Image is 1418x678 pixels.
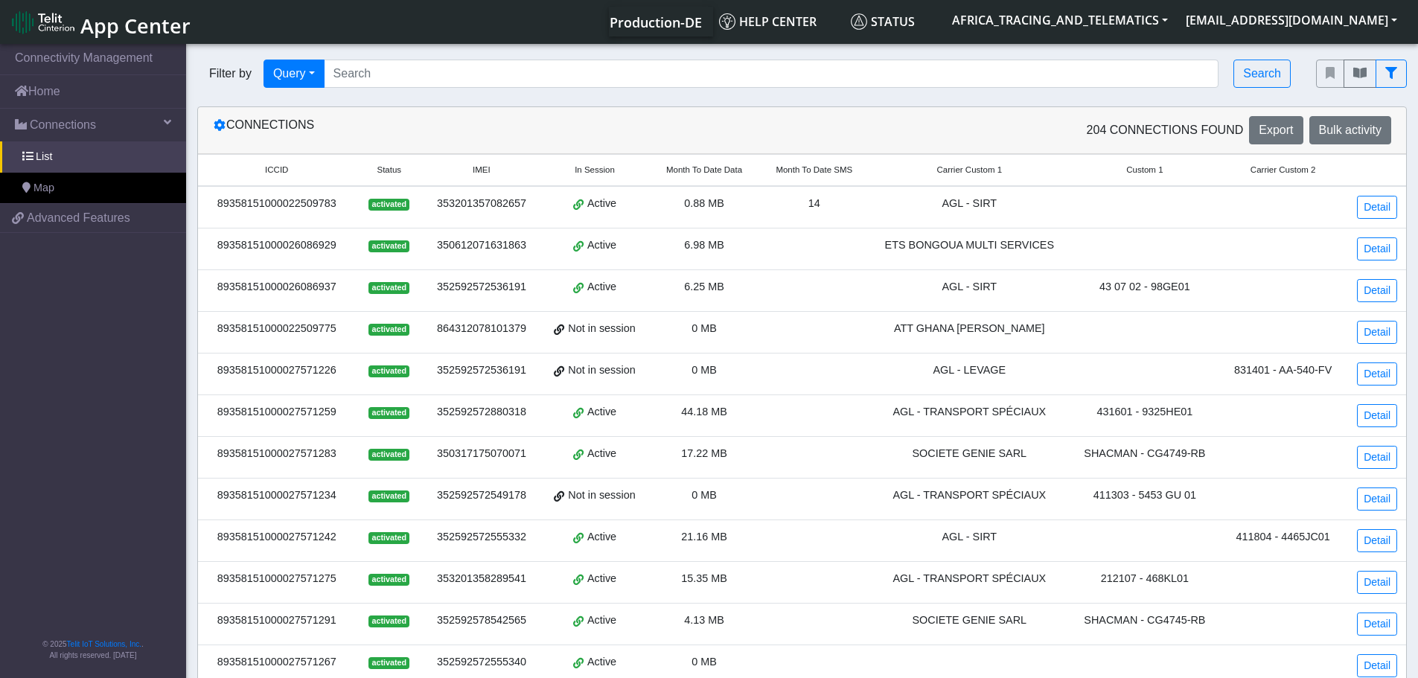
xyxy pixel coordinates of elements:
a: Telit IoT Solutions, Inc. [67,640,141,648]
span: 6.25 MB [684,281,724,292]
span: Active [587,196,616,212]
span: Advanced Features [27,209,130,227]
span: App Center [80,12,191,39]
div: 89358151000022509775 [207,321,347,337]
div: 89358151000027571234 [207,487,347,504]
button: Bulk activity [1309,116,1391,144]
span: 6.98 MB [684,239,724,251]
div: 14 [768,196,860,212]
span: Export [1259,124,1293,136]
span: ICCID [265,164,288,176]
a: Detail [1357,613,1397,636]
span: Active [587,237,616,254]
div: 352592572536191 [432,362,531,379]
a: Help center [713,7,845,36]
div: Connections [202,116,802,144]
span: Map [33,180,54,196]
span: IMEI [473,164,491,176]
div: 89358151000027571242 [207,529,347,546]
div: SHACMAN - CG4749-RB [1079,446,1211,462]
div: 89358151000027571291 [207,613,347,629]
div: AGL - TRANSPORT SPÉCIAUX [878,487,1061,504]
span: activated [368,407,409,419]
a: Detail [1357,446,1397,469]
span: Status [377,164,401,176]
div: AGL - SIRT [878,529,1061,546]
button: [EMAIL_ADDRESS][DOMAIN_NAME] [1177,7,1406,33]
span: In Session [575,164,615,176]
span: Production-DE [610,13,702,31]
span: 17.22 MB [681,447,727,459]
span: 44.18 MB [681,406,727,418]
div: 43 07 02 - 98GE01 [1079,279,1211,295]
div: 352592572880318 [432,404,531,420]
span: 204 Connections found [1087,121,1244,139]
div: SOCIETE GENIE SARL [878,446,1061,462]
div: 411303 - 5453 GU 01 [1079,487,1211,504]
a: Detail [1357,654,1397,677]
img: knowledge.svg [719,13,735,30]
span: Month To Date Data [666,164,742,176]
div: 431601 - 9325HE01 [1079,404,1211,420]
div: AGL - LEVAGE [878,362,1061,379]
span: Help center [719,13,817,30]
span: activated [368,324,409,336]
span: Active [587,654,616,671]
span: activated [368,657,409,669]
a: Detail [1357,279,1397,302]
a: Detail [1357,529,1397,552]
div: 89358151000027571283 [207,446,347,462]
span: 21.16 MB [681,531,727,543]
div: SHACMAN - CG4745-RB [1079,613,1211,629]
button: Export [1249,116,1303,144]
a: App Center [12,6,188,38]
span: activated [368,615,409,627]
span: Bulk activity [1319,124,1382,136]
div: SOCIETE GENIE SARL [878,613,1061,629]
input: Search... [324,60,1219,88]
div: 212107 - 468KL01 [1079,571,1211,587]
div: 350612071631863 [432,237,531,254]
span: 0.88 MB [684,197,724,209]
span: activated [368,490,409,502]
span: Active [587,571,616,587]
a: Detail [1357,237,1397,260]
div: fitlers menu [1316,60,1407,88]
span: Active [587,404,616,420]
div: 352592572549178 [432,487,531,504]
div: 352592572536191 [432,279,531,295]
span: activated [368,199,409,211]
span: List [36,149,52,165]
span: activated [368,532,409,544]
a: Detail [1357,196,1397,219]
span: Custom 1 [1126,164,1163,176]
div: ETS BONGOUA MULTI SERVICES [878,237,1061,254]
a: Detail [1357,404,1397,427]
a: Detail [1357,487,1397,511]
span: Active [587,529,616,546]
span: Active [587,446,616,462]
a: Detail [1357,571,1397,594]
img: status.svg [851,13,867,30]
div: 353201358289541 [432,571,531,587]
div: 831401 - AA-540-FV [1229,362,1337,379]
span: Carrier Custom 1 [936,164,1002,176]
span: Not in session [568,321,635,337]
div: 352592578542565 [432,613,531,629]
span: activated [368,240,409,252]
div: 89358151000027571275 [207,571,347,587]
span: Status [851,13,915,30]
button: AFRICA_TRACING_AND_TELEMATICS [943,7,1177,33]
div: 353201357082657 [432,196,531,212]
span: 0 MB [692,322,717,334]
span: 0 MB [692,364,717,376]
div: 864312078101379 [432,321,531,337]
span: 0 MB [692,489,717,501]
a: Detail [1357,321,1397,344]
span: Connections [30,116,96,134]
a: Detail [1357,362,1397,386]
span: activated [368,282,409,294]
div: 352592572555340 [432,654,531,671]
div: 89358151000027571226 [207,362,347,379]
span: activated [368,574,409,586]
